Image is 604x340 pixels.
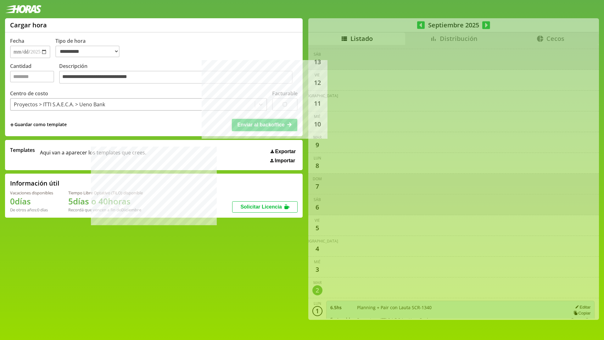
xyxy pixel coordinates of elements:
div: Vacaciones disponibles [10,190,53,196]
button: Exportar [269,148,298,155]
span: Enviar al backoffice [237,122,284,127]
img: logotipo [5,5,42,13]
span: Templates [10,147,35,153]
h2: Información útil [10,179,59,187]
div: Tiempo Libre Optativo (TiLO) disponible [68,190,143,196]
span: + [10,121,14,128]
h1: Cargar hora [10,21,47,29]
select: Tipo de hora [55,46,120,57]
label: Fecha [10,37,24,44]
button: Solicitar Licencia [232,201,298,213]
h1: 5 días o 40 horas [68,196,143,207]
label: Centro de costo [10,90,48,97]
div: Proyectos > ITTI S.A.E.C.A. > Ueno Bank [14,101,105,108]
span: Exportar [275,149,296,154]
span: Importar [275,158,295,164]
span: +Guardar como template [10,121,67,128]
label: Cantidad [10,63,59,86]
label: Tipo de hora [55,37,125,58]
b: Diciembre [121,207,141,213]
button: Enviar al backoffice [232,119,297,131]
label: Descripción [59,63,298,86]
span: Aqui van a aparecer los templates que crees. [40,147,146,164]
input: Cantidad [10,71,54,82]
textarea: Descripción [59,71,293,84]
h1: 0 días [10,196,53,207]
div: De otros años: 0 días [10,207,53,213]
div: Recordá que vencen a fin de [68,207,143,213]
span: Solicitar Licencia [240,204,282,209]
label: Facturable [272,90,298,97]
